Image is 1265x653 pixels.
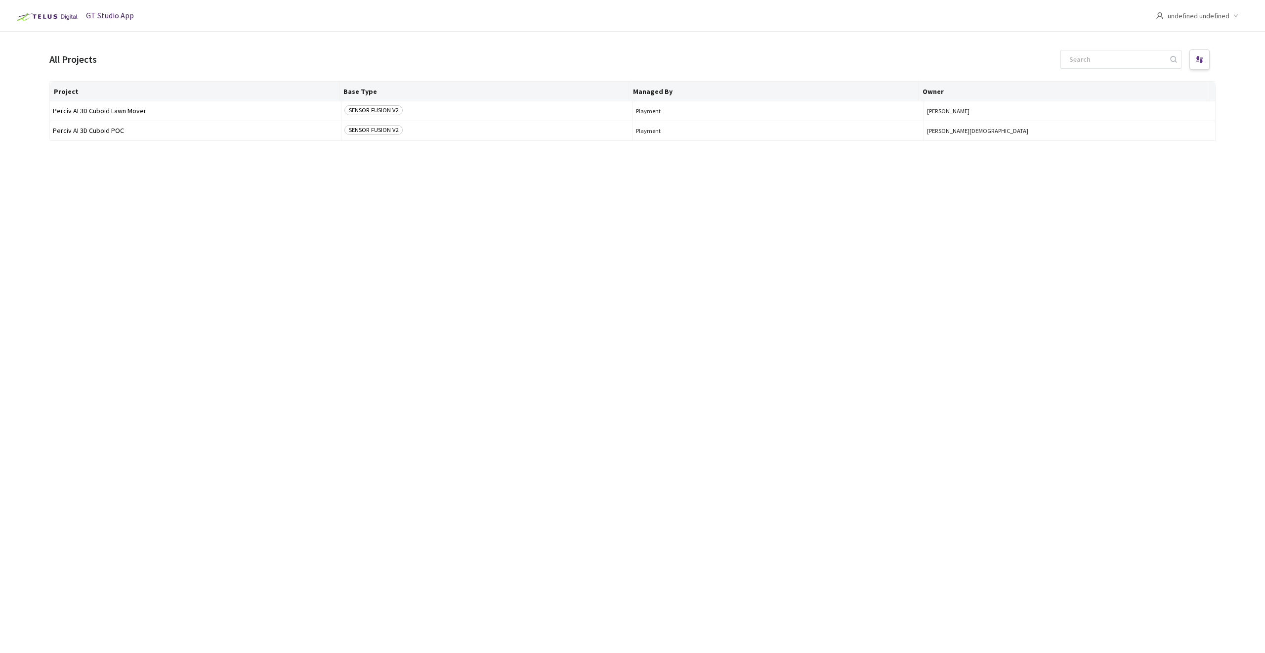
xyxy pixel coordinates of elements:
span: Perciv AI 3D Cuboid Lawn Mover [53,107,338,115]
th: Managed By [629,82,919,101]
span: GT Studio App [86,10,134,20]
span: Perciv AI 3D Cuboid POC [53,127,338,134]
span: [PERSON_NAME] [927,107,1212,115]
th: Base Type [339,82,629,101]
th: Project [50,82,339,101]
span: SENSOR FUSION V2 [344,125,403,135]
span: user [1156,12,1164,20]
th: Owner [919,82,1208,101]
span: Playment [636,127,921,134]
span: [PERSON_NAME][DEMOGRAPHIC_DATA] [927,127,1212,134]
span: down [1233,13,1238,18]
span: Playment [636,107,921,115]
input: Search [1063,50,1169,68]
div: All Projects [49,52,97,67]
span: SENSOR FUSION V2 [344,105,403,115]
img: Telus [12,9,81,25]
